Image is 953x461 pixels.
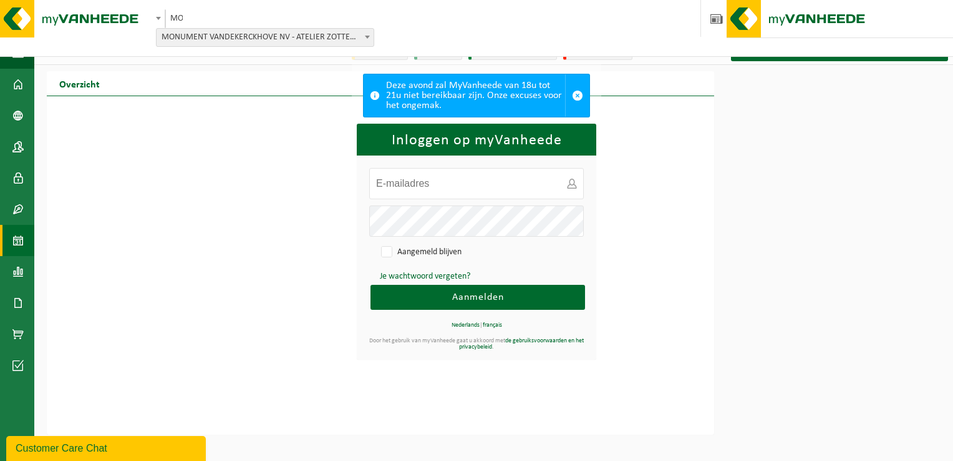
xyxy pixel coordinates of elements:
span: MONUMENT VANDEKERCKHOVE NV - ATELIER ZOTTEGEM - 10-746253 [165,10,183,27]
input: E-mailadres [369,168,584,199]
iframe: chat widget [6,434,208,461]
div: | [357,322,596,329]
a: Nederlands [452,322,480,329]
label: Aangemeld blijven [379,243,470,262]
div: Door het gebruik van myVanheede gaat u akkoord met . [357,338,596,350]
span: Aanmelden [452,292,504,302]
a: Je wachtwoord vergeten? [380,272,470,281]
button: Aanmelden [370,285,585,310]
span: MONUMENT VANDEKERCKHOVE NV - ATELIER ZOTTEGEM - 10-746253 [165,9,166,28]
a: français [483,322,502,329]
h1: Inloggen op myVanheede [357,124,596,156]
span: MONUMENT VANDEKERCKHOVE NV - ATELIER ZOTTEGEM - 10-746253 [157,29,374,46]
span: MONUMENT VANDEKERCKHOVE NV - ATELIER ZOTTEGEM - 10-746253 [156,28,374,47]
div: Deze avond zal MyVanheede van 18u tot 21u niet bereikbaar zijn. Onze excuses voor het ongemak. [386,74,565,117]
h2: Overzicht [47,71,112,96]
a: de gebruiksvoorwaarden en het privacybeleid [459,337,584,350]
